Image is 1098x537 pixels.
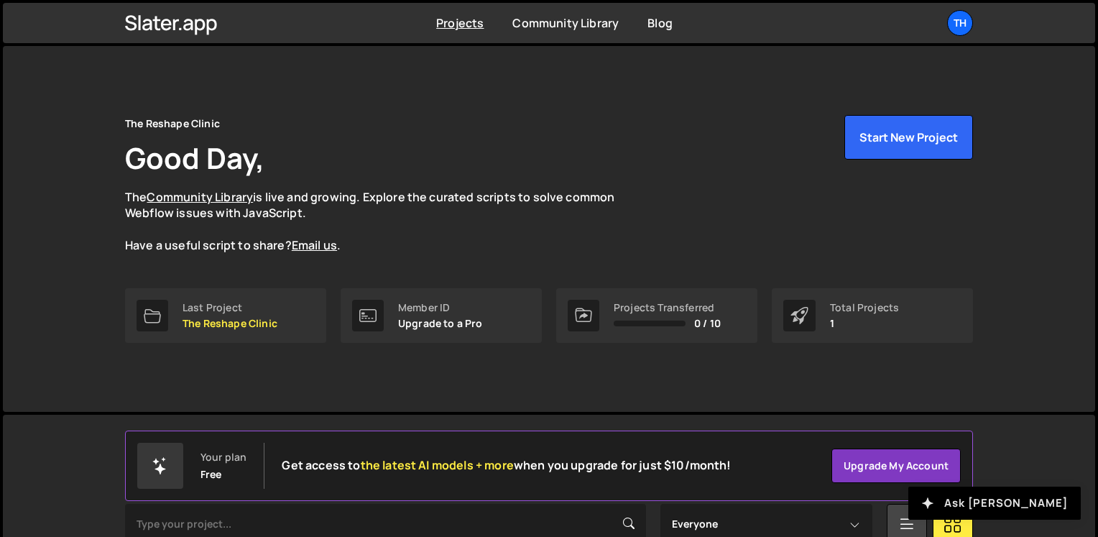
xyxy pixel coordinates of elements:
[147,189,253,205] a: Community Library
[125,138,264,178] h1: Good Day,
[831,449,961,483] a: Upgrade my account
[614,302,721,313] div: Projects Transferred
[830,318,899,329] p: 1
[125,288,326,343] a: Last Project The Reshape Clinic
[183,318,277,329] p: The Reshape Clinic
[125,115,220,132] div: The Reshape Clinic
[436,15,484,31] a: Projects
[947,10,973,36] a: Th
[647,15,673,31] a: Blog
[844,115,973,160] button: Start New Project
[398,302,483,313] div: Member ID
[361,457,514,473] span: the latest AI models + more
[282,459,731,472] h2: Get access to when you upgrade for just $10/month!
[125,189,642,254] p: The is live and growing. Explore the curated scripts to solve common Webflow issues with JavaScri...
[200,451,246,463] div: Your plan
[694,318,721,329] span: 0 / 10
[908,487,1081,520] button: Ask [PERSON_NAME]
[512,15,619,31] a: Community Library
[200,469,222,480] div: Free
[398,318,483,329] p: Upgrade to a Pro
[183,302,277,313] div: Last Project
[830,302,899,313] div: Total Projects
[292,237,337,253] a: Email us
